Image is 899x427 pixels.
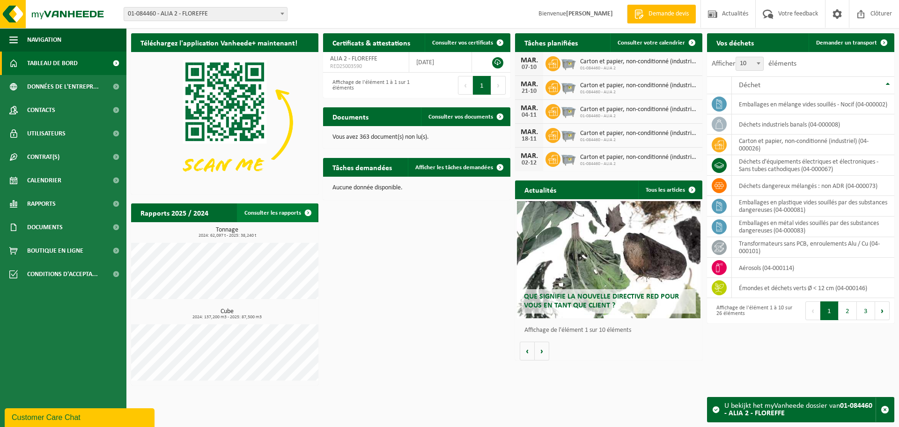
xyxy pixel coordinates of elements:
span: Carton et papier, non-conditionné (industriel) [580,58,698,66]
a: Consulter votre calendrier [610,33,701,52]
h2: Certificats & attestations [323,33,420,52]
span: Navigation [27,28,61,52]
div: MAR. [520,57,538,64]
h3: Tonnage [136,227,318,238]
img: WB-2500-GAL-GY-01 [560,127,576,142]
button: Volgende [535,342,549,360]
div: MAR. [520,81,538,88]
div: 02-12 [520,160,538,166]
h2: Tâches planifiées [515,33,587,52]
td: emballages en mélange vides souillés - Nocif (04-000002) [732,94,894,114]
td: déchets dangereux mélangés : non ADR (04-000073) [732,176,894,196]
a: Consulter vos documents [421,107,509,126]
div: MAR. [520,128,538,136]
span: Carton et papier, non-conditionné (industriel) [580,106,698,113]
span: 01-084460 - ALIA 2 [580,113,698,119]
button: 2 [839,301,857,320]
span: 01-084460 - ALIA 2 [580,161,698,167]
span: 2024: 62,097 t - 2025: 38,240 t [136,233,318,238]
button: 1 [473,76,491,95]
strong: [PERSON_NAME] [566,10,613,17]
span: 2024: 137,200 m3 - 2025: 87,500 m3 [136,315,318,320]
span: Demande devis [646,9,691,19]
span: Rapports [27,192,56,216]
span: Consulter vos documents [428,114,493,120]
span: 01-084460 - ALIA 2 - FLOREFFE [124,7,287,21]
td: emballages en métal vides souillés par des substances dangereuses (04-000083) [732,217,894,237]
p: Affichage de l'élément 1 sur 10 éléments [524,327,698,334]
td: transformateurs sans PCB, enroulements Alu / Cu (04-000101) [732,237,894,258]
td: déchets industriels banals (04-000008) [732,114,894,135]
span: ALIA 2 - FLOREFFE [330,55,377,62]
a: Que signifie la nouvelle directive RED pour vous en tant que client ? [517,201,700,318]
span: Calendrier [27,169,61,192]
span: Que signifie la nouvelle directive RED pour vous en tant que client ? [524,293,679,309]
img: WB-2500-GAL-GY-01 [560,150,576,166]
span: Conditions d'accepta... [27,262,98,286]
img: WB-2500-GAL-GY-01 [560,79,576,95]
div: MAR. [520,105,538,112]
a: Consulter vos certificats [425,33,509,52]
div: 18-11 [520,136,538,142]
h2: Téléchargez l'application Vanheede+ maintenant! [131,33,307,52]
label: Afficher éléments [712,60,796,67]
span: 10 [736,57,764,71]
span: Carton et papier, non-conditionné (industriel) [580,130,698,137]
button: Next [875,301,890,320]
h2: Rapports 2025 / 2024 [131,203,218,222]
td: emballages en plastique vides souillés par des substances dangereuses (04-000081) [732,196,894,217]
strong: 01-084460 - ALIA 2 - FLOREFFE [724,402,872,417]
span: Documents [27,216,63,239]
a: Demande devis [627,5,696,23]
div: Affichage de l'élément 1 à 1 sur 1 éléments [328,75,412,96]
span: Contacts [27,98,55,122]
span: Boutique en ligne [27,239,83,262]
td: aérosols (04-000114) [732,258,894,278]
span: 10 [736,57,763,70]
button: Previous [805,301,820,320]
h2: Actualités [515,180,566,199]
h2: Tâches demandées [323,158,401,176]
div: 07-10 [520,64,538,71]
div: MAR. [520,152,538,160]
span: 01-084460 - ALIA 2 - FLOREFFE [124,7,287,21]
p: Vous avez 363 document(s) non lu(s). [332,134,501,141]
img: WB-2500-GAL-GY-01 [560,103,576,119]
span: Consulter votre calendrier [618,40,685,46]
span: Utilisateurs [27,122,66,145]
button: Vorige [520,342,535,360]
span: Données de l'entrepr... [27,75,99,98]
div: U bekijkt het myVanheede dossier van [724,397,876,422]
h2: Documents [323,107,378,126]
span: Tableau de bord [27,52,78,75]
h3: Cube [136,308,318,320]
div: 04-11 [520,112,538,119]
span: 01-084460 - ALIA 2 [580,137,698,143]
div: Affichage de l'élément 1 à 10 sur 26 éléments [712,300,796,321]
td: émondes et déchets verts Ø < 12 cm (04-000146) [732,278,894,298]
span: Afficher les tâches demandées [415,165,493,171]
span: Carton et papier, non-conditionné (industriel) [580,82,698,90]
button: Next [491,76,506,95]
td: carton et papier, non-conditionné (industriel) (04-000026) [732,135,894,155]
span: Consulter vos certificats [432,40,493,46]
button: Previous [458,76,473,95]
td: déchets d'équipements électriques et électroniques - Sans tubes cathodiques (04-000067) [732,155,894,176]
span: Déchet [739,82,760,89]
a: Consulter les rapports [237,203,317,222]
span: 01-084460 - ALIA 2 [580,90,698,95]
span: 01-084460 - ALIA 2 [580,66,698,71]
p: Aucune donnée disponible. [332,185,501,191]
button: 1 [820,301,839,320]
div: 21-10 [520,88,538,95]
img: Download de VHEPlus App [131,52,318,193]
button: 3 [857,301,875,320]
a: Demander un transport [809,33,893,52]
span: Contrat(s) [27,145,59,169]
span: Carton et papier, non-conditionné (industriel) [580,154,698,161]
td: [DATE] [409,52,472,73]
h2: Vos déchets [707,33,763,52]
img: WB-2500-GAL-GY-01 [560,55,576,71]
span: Demander un transport [816,40,877,46]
